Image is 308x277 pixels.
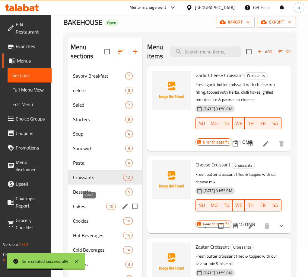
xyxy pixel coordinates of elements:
[2,213,52,235] a: Grocery Checklist
[16,144,47,151] span: Promotions
[274,137,289,151] button: delete
[73,261,125,268] span: Mojitos
[220,117,233,129] button: TU
[73,116,125,123] div: Starters
[228,219,243,233] button: Branch-specific-item
[16,21,47,35] span: Edit Restaurant
[278,48,295,55] span: Sort
[2,140,52,155] a: Promotions
[125,189,132,195] span: 5
[259,119,267,128] span: FR
[68,156,142,170] div: Pasta4
[68,214,142,228] div: Cookies10
[68,98,142,112] div: Salad2
[195,160,230,169] span: Cheese Croissant
[125,116,133,123] div: items
[233,199,245,211] button: WE
[73,232,123,239] span: Hot Beverages
[245,117,257,129] button: TH
[257,17,296,28] button: export
[262,18,291,26] span: export
[152,71,191,110] img: Garlic Cheese Croissant
[123,175,132,180] span: 12
[73,246,123,253] div: Cold Beverages
[2,155,52,177] a: Menu disclaimer
[257,199,269,211] button: FR
[2,177,52,191] a: Upsell
[208,199,221,211] button: MO
[223,119,230,128] span: TU
[255,47,275,56] span: Add item
[257,48,273,55] span: Add
[68,257,142,272] div: Mojitos3
[125,88,132,93] span: 8
[195,199,208,211] button: SU
[73,217,123,224] span: Cookies
[125,131,132,137] span: 4
[2,17,52,39] a: Edit Restaurant
[22,258,68,265] div: Item created successfully
[201,270,234,276] span: [DATE] 01:59 PM
[129,4,167,11] div: Menu-management
[73,87,125,94] div: delete
[216,17,255,28] button: import
[125,160,132,166] span: 4
[125,73,132,79] span: 7
[123,232,133,239] div: items
[2,111,52,126] a: Choice Groups
[277,47,297,56] button: Sort
[123,218,132,224] span: 10
[73,174,123,181] div: Croissants
[123,217,133,224] div: items
[232,162,255,169] span: Croissants
[8,82,52,97] a: Full Menu View
[73,188,125,195] span: Desserts
[12,86,47,93] span: Full Menu View
[247,119,255,128] span: TH
[73,203,106,210] span: Cakes
[73,101,125,108] span: Salad
[211,119,218,128] span: MO
[201,139,232,145] span: Branch specific
[68,141,142,156] div: Sandwich9
[68,170,142,185] div: Croissants12
[68,199,142,214] div: Cakes10edit
[220,199,233,211] button: TU
[255,47,275,56] button: Add
[245,199,257,211] button: TH
[201,188,234,194] span: [DATE] 01:53 PM
[3,251,31,259] span: Get support on:
[271,119,279,128] span: SA
[73,159,125,166] span: Pasta
[233,117,245,129] button: WE
[8,68,52,82] a: Sections
[16,195,47,209] span: Coverage Report
[68,127,142,141] div: Soup4
[275,47,299,56] span: Sort items
[123,246,133,253] div: items
[271,201,279,210] span: SA
[125,117,132,122] span: 8
[2,53,52,68] a: Menus
[63,15,102,29] span: BAKEHOUSE
[2,191,52,213] a: Coverage Report
[16,130,47,137] span: Coupons
[269,117,281,129] button: SA
[245,72,267,79] span: Croissants
[269,199,281,211] button: SA
[73,145,125,152] span: Sandwich
[16,217,47,231] span: Grocery Checklist
[170,47,241,57] input: search
[235,201,243,210] span: WE
[113,44,128,59] span: Sort sections
[71,43,104,61] h2: Menu sections
[259,201,267,210] span: FR
[125,130,133,137] div: items
[101,45,113,58] span: Select all sections
[231,244,253,251] span: Croissants
[105,20,119,25] span: Open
